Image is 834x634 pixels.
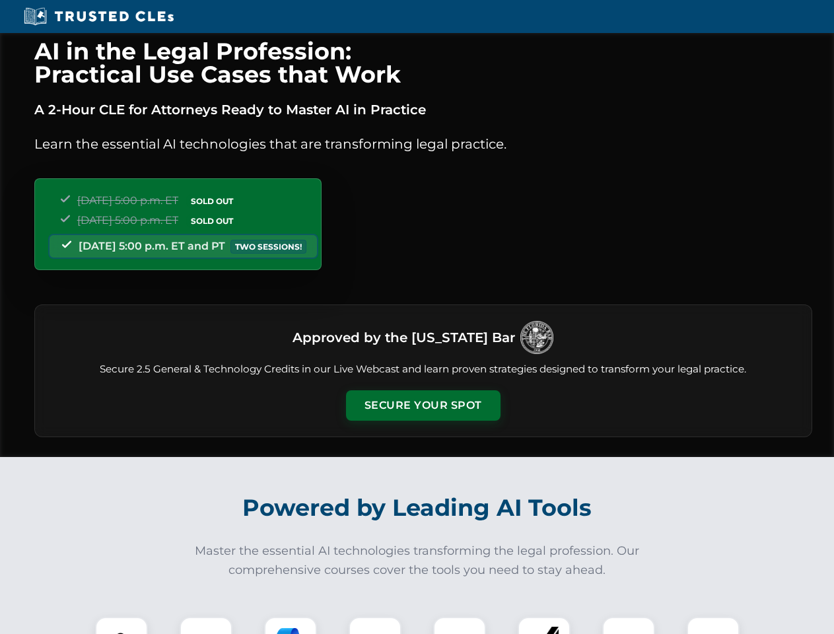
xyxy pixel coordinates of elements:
span: SOLD OUT [186,214,238,228]
h3: Approved by the [US_STATE] Bar [293,326,515,349]
img: Trusted CLEs [20,7,178,26]
h2: Powered by Leading AI Tools [52,485,783,531]
p: A 2-Hour CLE for Attorneys Ready to Master AI in Practice [34,99,812,120]
button: Secure Your Spot [346,390,501,421]
p: Learn the essential AI technologies that are transforming legal practice. [34,133,812,155]
span: [DATE] 5:00 p.m. ET [77,194,178,207]
p: Master the essential AI technologies transforming the legal profession. Our comprehensive courses... [186,542,648,580]
img: Logo [520,321,553,354]
span: [DATE] 5:00 p.m. ET [77,214,178,227]
h1: AI in the Legal Profession: Practical Use Cases that Work [34,40,812,86]
p: Secure 2.5 General & Technology Credits in our Live Webcast and learn proven strategies designed ... [51,362,796,377]
span: SOLD OUT [186,194,238,208]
